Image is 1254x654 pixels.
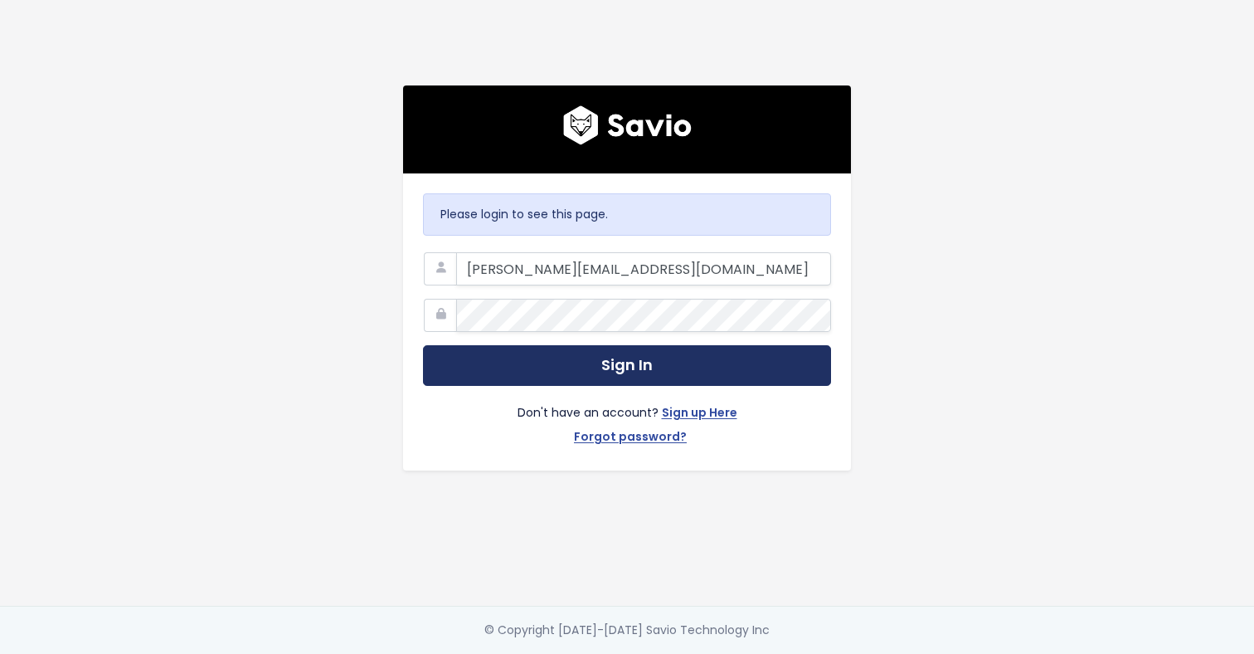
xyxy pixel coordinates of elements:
[456,252,831,286] input: Your Work Email Address
[484,620,770,641] div: © Copyright [DATE]-[DATE] Savio Technology Inc
[662,403,737,427] a: Sign up Here
[563,105,692,145] img: logo600x187.a314fd40982d.png
[574,427,687,451] a: Forgot password?
[440,204,814,225] p: Please login to see this page.
[423,386,831,451] div: Don't have an account?
[423,345,831,386] button: Sign In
